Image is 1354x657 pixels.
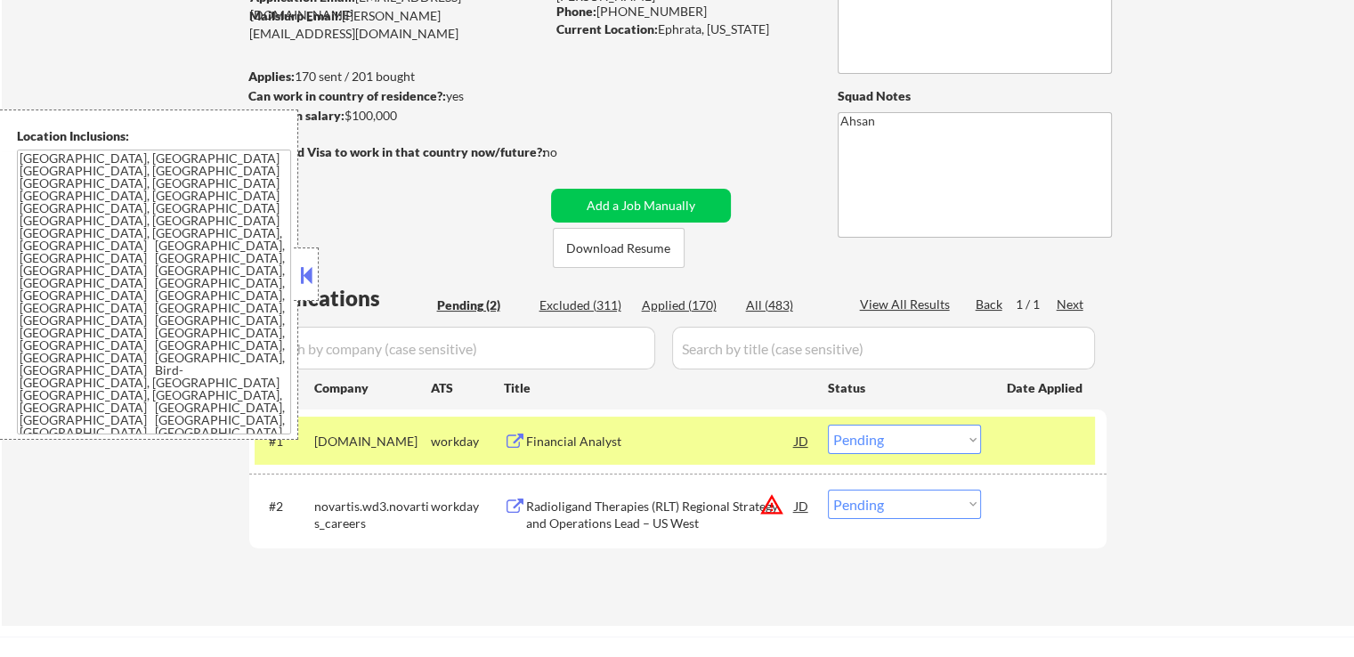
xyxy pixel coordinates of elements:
div: $100,000 [248,107,545,125]
div: Squad Notes [838,87,1112,105]
div: 170 sent / 201 bought [248,68,545,85]
div: Excluded (311) [539,296,628,314]
div: ATS [431,379,504,397]
button: Add a Job Manually [551,189,731,223]
div: Pending (2) [437,296,526,314]
div: novartis.wd3.novartis_careers [314,498,431,532]
div: [DOMAIN_NAME] [314,433,431,450]
div: Title [504,379,811,397]
div: View All Results [860,296,955,313]
strong: Can work in country of residence?: [248,88,446,103]
strong: Applies: [248,69,295,84]
div: Company [314,379,431,397]
strong: Mailslurp Email: [249,8,342,23]
div: workday [431,498,504,515]
div: Status [828,371,981,403]
strong: Minimum salary: [248,108,345,123]
strong: Phone: [556,4,596,19]
div: JD [793,425,811,457]
div: All (483) [746,296,835,314]
div: Ephrata, [US_STATE] [556,20,808,38]
div: 1 / 1 [1016,296,1057,313]
input: Search by company (case sensitive) [255,327,655,369]
button: warning_amber [759,492,784,517]
div: #1 [269,433,300,450]
button: Download Resume [553,228,685,268]
div: JD [793,490,811,522]
div: workday [431,433,504,450]
div: [PERSON_NAME][EMAIL_ADDRESS][DOMAIN_NAME] [249,7,545,42]
strong: Will need Visa to work in that country now/future?: [249,144,546,159]
input: Search by title (case sensitive) [672,327,1095,369]
div: [PHONE_NUMBER] [556,3,808,20]
strong: Current Location: [556,21,658,36]
div: Applications [255,288,431,309]
div: #2 [269,498,300,515]
div: Location Inclusions: [17,127,291,145]
div: Date Applied [1007,379,1085,397]
div: Applied (170) [642,296,731,314]
div: Radioligand Therapies (RLT) Regional Strategy and Operations Lead – US West [526,498,795,532]
div: Next [1057,296,1085,313]
div: no [543,143,594,161]
div: yes [248,87,539,105]
div: Back [976,296,1004,313]
div: Financial Analyst [526,433,795,450]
